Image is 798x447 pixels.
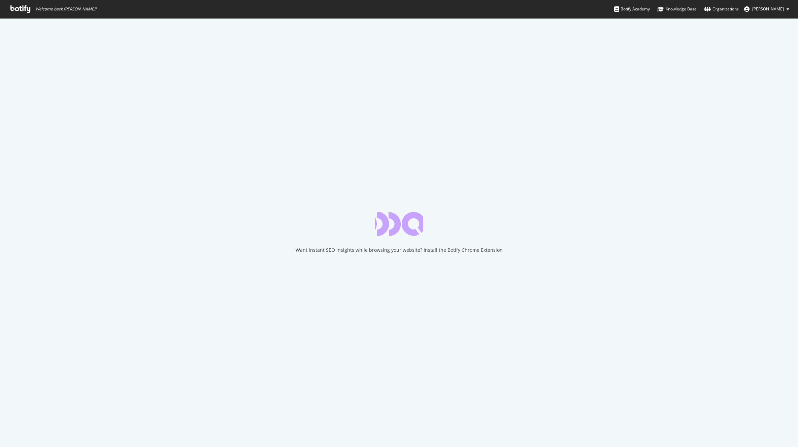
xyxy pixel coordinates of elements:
[375,212,423,236] div: animation
[614,6,650,12] div: Botify Academy
[752,6,784,12] span: Zach Chahalis
[704,6,739,12] div: Organizations
[296,247,503,253] div: Want instant SEO insights while browsing your website? Install the Botify Chrome Extension
[657,6,697,12] div: Knowledge Base
[35,6,96,12] span: Welcome back, [PERSON_NAME] !
[739,4,795,14] button: [PERSON_NAME]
